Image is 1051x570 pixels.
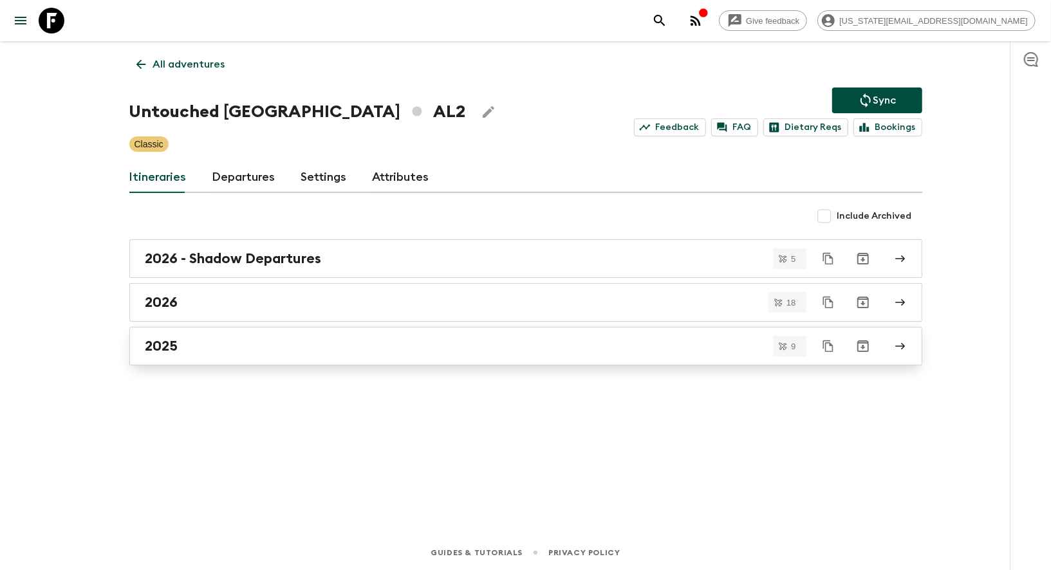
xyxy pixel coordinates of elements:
[548,546,620,560] a: Privacy Policy
[817,335,840,358] button: Duplicate
[153,57,225,72] p: All adventures
[850,290,876,315] button: Archive
[212,162,275,193] a: Departures
[373,162,429,193] a: Attributes
[145,250,322,267] h2: 2026 - Shadow Departures
[850,246,876,271] button: Archive
[817,291,840,314] button: Duplicate
[476,99,501,125] button: Edit Adventure Title
[832,87,922,113] button: Sync adventure departures to the booking engine
[850,333,876,359] button: Archive
[711,118,758,136] a: FAQ
[431,546,523,560] a: Guides & Tutorials
[817,10,1036,31] div: [US_STATE][EMAIL_ADDRESS][DOMAIN_NAME]
[647,8,673,33] button: search adventures
[135,138,163,151] p: Classic
[817,247,840,270] button: Duplicate
[129,327,922,365] a: 2025
[837,210,912,223] span: Include Archived
[301,162,347,193] a: Settings
[783,342,803,351] span: 9
[129,99,465,125] h1: Untouched [GEOGRAPHIC_DATA] AL2
[129,162,187,193] a: Itineraries
[145,338,178,354] h2: 2025
[739,16,806,26] span: Give feedback
[763,118,848,136] a: Dietary Reqs
[129,51,232,77] a: All adventures
[8,8,33,33] button: menu
[832,16,1035,26] span: [US_STATE][EMAIL_ADDRESS][DOMAIN_NAME]
[719,10,807,31] a: Give feedback
[779,299,803,307] span: 18
[853,118,922,136] a: Bookings
[129,239,922,278] a: 2026 - Shadow Departures
[129,283,922,322] a: 2026
[873,93,897,108] p: Sync
[145,294,178,311] h2: 2026
[634,118,706,136] a: Feedback
[783,255,803,263] span: 5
